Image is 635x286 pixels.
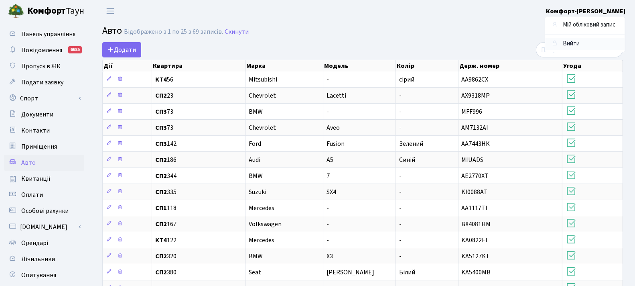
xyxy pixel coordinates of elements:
span: Mercedes [249,204,274,212]
b: СП2 [155,220,167,229]
span: MIUADS [462,155,484,164]
span: Mercedes [249,236,274,245]
span: Особові рахунки [21,206,69,215]
span: KA5127KT [462,252,490,261]
span: AX9318MP [462,91,490,100]
span: 7 [327,172,330,180]
span: Орендарі [21,239,48,247]
span: Lacetti [327,91,346,100]
span: Повідомлення [21,46,62,55]
span: - [327,75,329,84]
a: Додати [102,42,141,57]
a: Скинути [225,28,249,36]
span: Синій [399,155,415,164]
th: Колір [396,60,458,71]
a: Приміщення [4,139,84,155]
span: Volkswagen [249,220,282,229]
span: AM7132AI [462,123,489,132]
span: BMW [249,172,263,180]
span: Fusion [327,139,345,148]
span: 142 [155,141,242,147]
th: Квартира [152,60,245,71]
a: Вийти [545,38,625,50]
span: 335 [155,189,242,195]
b: СП3 [155,107,167,116]
a: Опитування [4,267,84,283]
a: Спорт [4,90,84,106]
a: Квитанції [4,171,84,187]
span: AE2770XT [462,172,489,180]
span: AA9862CX [462,75,489,84]
span: Лічильники [21,255,55,264]
span: 167 [155,221,242,227]
span: BX4081HM [462,220,491,229]
span: 122 [155,237,242,243]
b: СП3 [155,123,167,132]
span: 73 [155,125,242,131]
span: Audi [249,155,260,164]
b: СП3 [155,139,167,148]
span: Додати [108,45,136,54]
span: Таун [27,4,84,18]
span: 380 [155,269,242,276]
a: Комфорт-[PERSON_NAME] [546,6,625,16]
span: Suzuki [249,188,266,196]
b: СП1 [155,204,167,212]
span: Зелений [399,139,423,148]
span: BMW [249,252,263,261]
span: - [399,220,402,229]
span: AA1117TI [462,204,488,212]
span: - [327,220,329,229]
a: Авто [4,155,84,171]
span: X3 [327,252,333,261]
span: сірий [399,75,414,84]
div: 6685 [68,46,82,53]
a: [DOMAIN_NAME] [4,219,84,235]
span: Приміщення [21,142,57,151]
span: Aveo [327,123,340,132]
span: 56 [155,76,242,83]
span: - [327,204,329,212]
b: СП2 [155,188,167,196]
th: Дії [103,60,152,71]
input: Пошук... [536,42,623,57]
span: SX4 [327,188,336,196]
span: [PERSON_NAME] [327,268,374,277]
span: 118 [155,205,242,211]
span: A5 [327,155,333,164]
button: Переключити навігацію [100,4,120,18]
a: Панель управління [4,26,84,42]
span: Подати заявку [21,78,63,87]
a: Документи [4,106,84,123]
span: BMW [249,107,263,116]
span: Ford [249,139,261,148]
span: Білий [399,268,415,277]
th: Модель [323,60,396,71]
a: Мій обліковий запис [545,19,625,31]
span: Seat [249,268,261,277]
span: Авто [102,24,122,38]
a: Подати заявку [4,74,84,90]
span: KA0822EI [462,236,488,245]
div: Відображено з 1 по 25 з 69 записів. [124,28,223,36]
span: Документи [21,110,53,119]
span: - [399,123,402,132]
b: КТ4 [155,75,167,84]
a: Контакти [4,123,84,139]
span: 73 [155,108,242,115]
span: 23 [155,92,242,99]
span: - [399,252,402,261]
span: Авто [21,158,36,167]
th: Угода [562,60,623,71]
span: Квитанції [21,174,51,183]
a: Пропуск в ЖК [4,58,84,74]
span: MFF996 [462,107,483,116]
b: СП2 [155,155,167,164]
b: СП2 [155,172,167,180]
span: Опитування [21,271,56,280]
span: KI0088AT [462,188,488,196]
span: Контакти [21,126,50,135]
a: Особові рахунки [4,203,84,219]
a: Орендарі [4,235,84,251]
b: КТ4 [155,236,167,245]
